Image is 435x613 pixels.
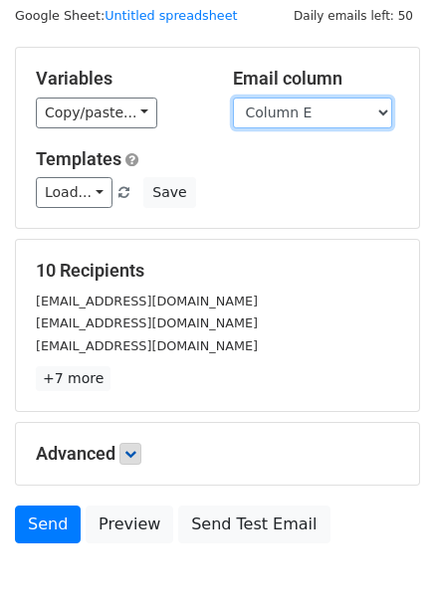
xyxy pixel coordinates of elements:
[36,260,399,282] h5: 10 Recipients
[36,148,121,169] a: Templates
[233,68,400,90] h5: Email column
[335,517,435,613] iframe: Chat Widget
[36,98,157,128] a: Copy/paste...
[36,338,258,353] small: [EMAIL_ADDRESS][DOMAIN_NAME]
[36,315,258,330] small: [EMAIL_ADDRESS][DOMAIN_NAME]
[15,506,81,543] a: Send
[287,5,420,27] span: Daily emails left: 50
[105,8,237,23] a: Untitled spreadsheet
[36,177,112,208] a: Load...
[287,8,420,23] a: Daily emails left: 50
[36,366,110,391] a: +7 more
[36,443,399,465] h5: Advanced
[15,8,238,23] small: Google Sheet:
[36,294,258,308] small: [EMAIL_ADDRESS][DOMAIN_NAME]
[178,506,329,543] a: Send Test Email
[36,68,203,90] h5: Variables
[86,506,173,543] a: Preview
[143,177,195,208] button: Save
